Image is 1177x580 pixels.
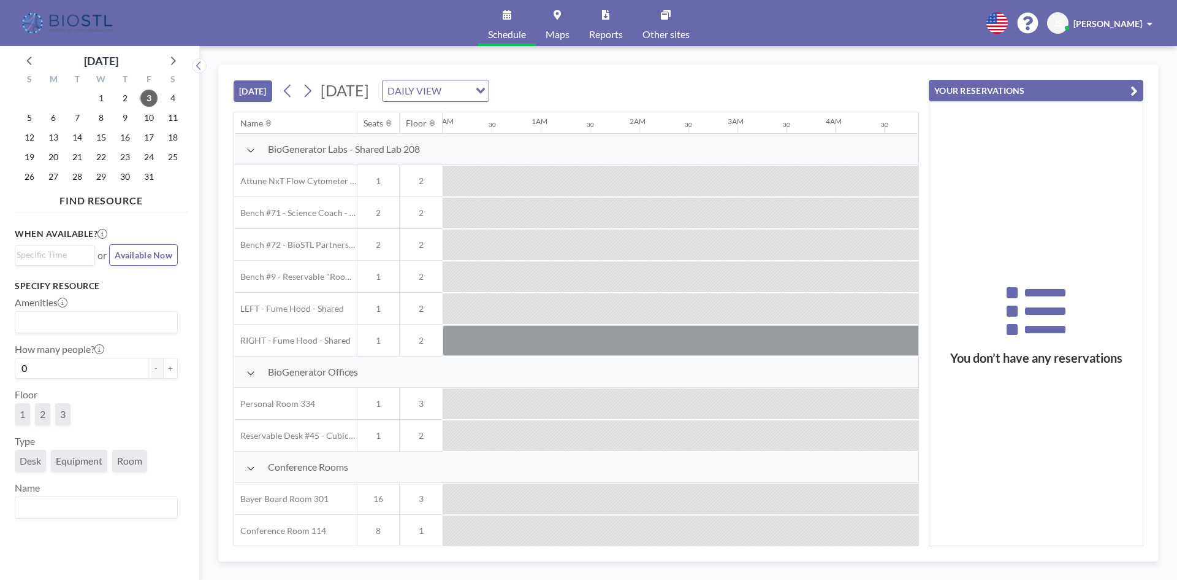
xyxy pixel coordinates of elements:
div: T [66,72,90,88]
span: Thursday, October 23, 2025 [116,149,134,166]
span: 1 [400,525,443,536]
span: Sunday, October 5, 2025 [21,109,38,126]
div: Search for option [15,312,177,333]
span: 1 [357,335,399,346]
div: Search for option [15,497,177,518]
span: 2 [400,271,443,282]
div: Seats [364,118,383,129]
span: Equipment [56,455,102,466]
span: Thursday, October 30, 2025 [116,168,134,185]
span: 2 [40,408,45,420]
span: Schedule [488,29,526,39]
span: Tuesday, October 21, 2025 [69,149,86,166]
span: 2 [400,239,443,250]
span: Bench #71 - Science Coach - BioSTL Bench [234,207,357,218]
div: 2AM [630,117,646,126]
span: Wednesday, October 15, 2025 [93,129,110,146]
img: organization-logo [20,11,117,36]
span: Friday, October 10, 2025 [140,109,158,126]
span: 1 [357,398,399,409]
span: Desk [20,455,41,466]
span: 2 [400,430,443,441]
div: 30 [685,121,692,129]
span: Wednesday, October 1, 2025 [93,90,110,107]
span: 3 [400,493,443,505]
span: BioGenerator Labs - Shared Lab 208 [268,143,420,155]
span: RIGHT - Fume Hood - Shared [234,335,351,346]
div: 1AM [531,117,547,126]
button: YOUR RESERVATIONS [929,80,1143,101]
span: 1 [357,176,399,187]
span: [DATE] [321,81,369,99]
button: - [148,358,163,379]
span: Monday, October 27, 2025 [45,168,62,185]
span: Saturday, October 25, 2025 [164,149,181,166]
div: T [113,72,137,88]
span: Wednesday, October 22, 2025 [93,149,110,166]
label: Name [15,482,40,494]
span: 2 [400,207,443,218]
span: Attune NxT Flow Cytometer - Bench #25 [234,176,357,187]
span: Wednesday, October 29, 2025 [93,168,110,185]
span: Conference Rooms [268,461,348,473]
span: Thursday, October 16, 2025 [116,129,134,146]
span: Thursday, October 9, 2025 [116,109,134,126]
span: Monday, October 20, 2025 [45,149,62,166]
span: BioGenerator Offices [268,366,358,378]
label: Floor [15,389,37,401]
div: Search for option [15,246,94,264]
span: 1 [20,408,25,420]
span: Reports [589,29,623,39]
span: JS [1054,18,1062,29]
span: or [97,249,107,261]
div: 3AM [728,117,744,126]
span: Sunday, October 19, 2025 [21,149,38,166]
h3: Specify resource [15,280,178,292]
label: How many people? [15,343,104,355]
input: Search for option [17,314,170,330]
div: Search for option [383,80,489,101]
span: 2 [400,176,443,187]
button: + [163,358,178,379]
span: Tuesday, October 7, 2025 [69,109,86,126]
button: Available Now [109,244,178,266]
input: Search for option [17,248,88,261]
div: Floor [406,118,427,129]
span: 8 [357,525,399,536]
span: DAILY VIEW [385,83,444,99]
span: Saturday, October 4, 2025 [164,90,181,107]
span: Friday, October 3, 2025 [140,90,158,107]
span: Reservable Desk #45 - Cubicle Area (Office 206) [234,430,357,441]
span: 2 [400,335,443,346]
span: Tuesday, October 14, 2025 [69,129,86,146]
span: 2 [400,303,443,314]
label: Type [15,435,35,447]
div: 30 [489,121,496,129]
div: Name [240,118,263,129]
span: LEFT - Fume Hood - Shared [234,303,344,314]
span: Bench #9 - Reservable "RoomZilla" Bench [234,271,357,282]
div: M [42,72,66,88]
span: 2 [357,239,399,250]
input: Search for option [17,500,170,516]
span: [PERSON_NAME] [1073,18,1142,29]
h3: You don’t have any reservations [929,350,1143,366]
div: S [18,72,42,88]
span: Wednesday, October 8, 2025 [93,109,110,126]
span: Sunday, October 26, 2025 [21,168,38,185]
div: 12AM [433,117,454,126]
span: 16 [357,493,399,505]
div: 30 [587,121,594,129]
span: Friday, October 31, 2025 [140,168,158,185]
span: Bench #72 - BioSTL Partnerships & Apprenticeships Bench [234,239,357,250]
span: Conference Room 114 [234,525,326,536]
span: Maps [546,29,569,39]
span: 3 [60,408,66,420]
div: S [161,72,185,88]
h4: FIND RESOURCE [15,190,188,207]
span: Friday, October 24, 2025 [140,149,158,166]
span: Personal Room 334 [234,398,315,409]
div: [DATE] [84,52,118,69]
span: Sunday, October 12, 2025 [21,129,38,146]
span: Thursday, October 2, 2025 [116,90,134,107]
